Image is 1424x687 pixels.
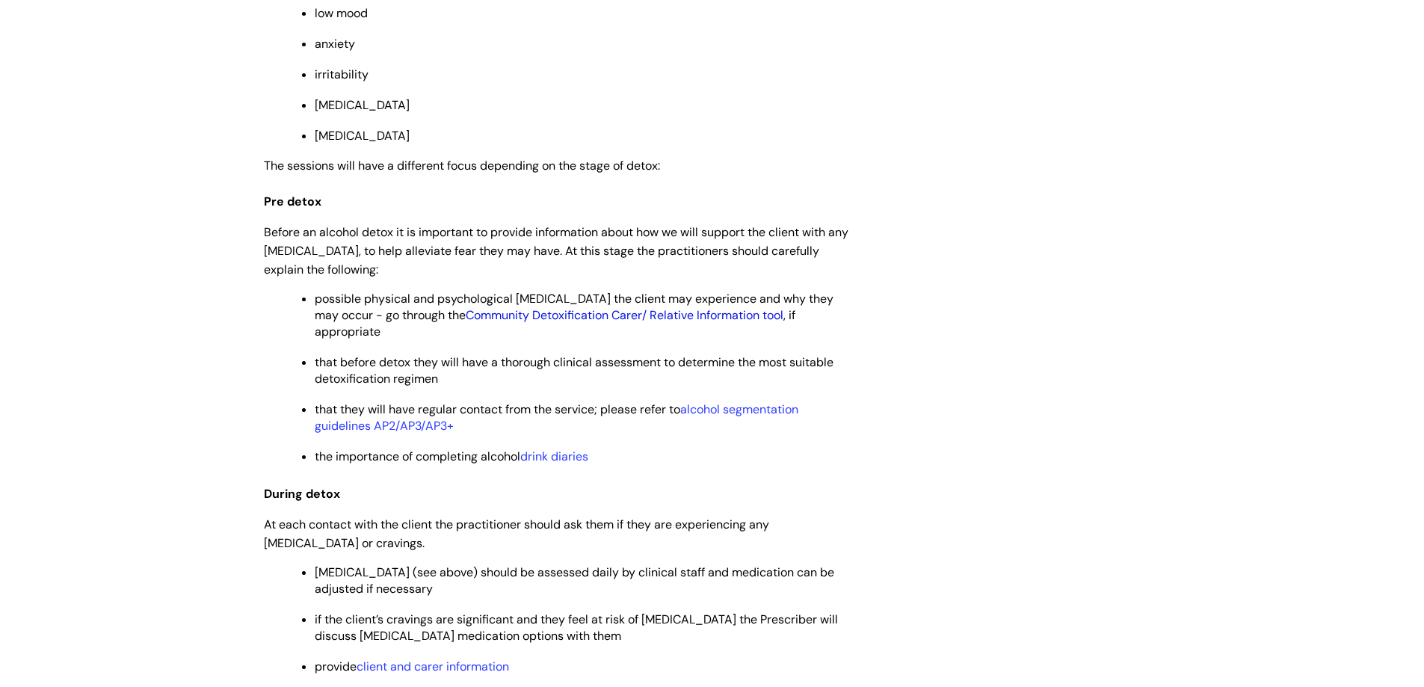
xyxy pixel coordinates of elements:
[264,486,340,502] span: During detox
[315,401,798,434] span: that they will have regular contact from the service; please refer to
[315,611,838,644] span: if the client’s cravings are significant and they feel at risk of [MEDICAL_DATA] the Prescriber w...
[466,307,783,323] a: Community Detoxification Carer/ Relative Information tool
[357,659,509,674] a: client and carer information
[264,194,321,209] span: Pre detox
[520,449,588,464] a: drink diaries
[315,659,512,674] span: provide
[315,5,368,21] span: low mood
[264,517,769,551] span: At each contact with the client the practitioner should ask them if they are experiencing any [ME...
[315,36,355,52] span: anxiety
[264,158,660,173] span: The sessions will have a different focus depending on the stage of detox:
[315,128,410,144] span: [MEDICAL_DATA]
[264,224,848,277] span: Before an alcohol detox it is important to provide information about how we will support the clie...
[315,67,369,82] span: irritability
[315,354,833,386] span: that before detox they will have a thorough clinical assessment to determine the most suitable de...
[315,401,798,434] a: alcohol segmentation guidelines AP2/AP3/AP3+
[315,449,588,464] span: the importance of completing alcohol
[315,97,410,113] span: [MEDICAL_DATA]
[315,291,833,339] span: possible physical and psychological [MEDICAL_DATA] the client may experience and why they may occ...
[315,564,834,597] span: [MEDICAL_DATA] (see above) should be assessed daily by clinical staff and medication can be adjus...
